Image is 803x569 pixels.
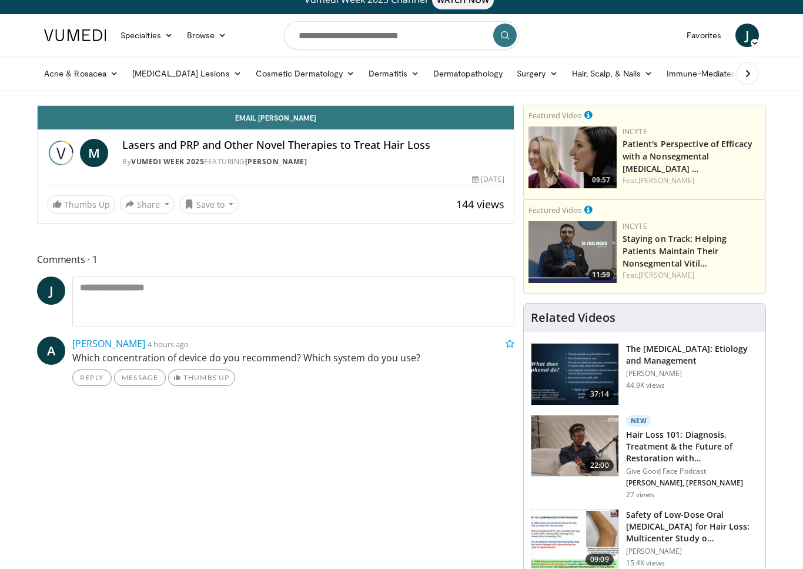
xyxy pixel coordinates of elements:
a: Dermatitis [362,62,426,85]
a: Browse [180,24,234,47]
span: 09:09 [585,554,614,565]
a: [PERSON_NAME] [72,337,145,350]
a: Thumbs Up [168,370,235,386]
span: 09:57 [588,175,614,185]
a: M [80,139,108,167]
a: [PERSON_NAME] [638,175,694,185]
p: 27 views [626,490,655,500]
p: [PERSON_NAME] [626,547,758,556]
p: 44.9K views [626,381,665,390]
video-js: Video Player [38,105,514,106]
h4: Related Videos [531,311,615,325]
a: J [735,24,759,47]
a: Dermatopathology [426,62,510,85]
span: Comments 1 [37,252,514,267]
p: 15.4K views [626,558,665,568]
p: [PERSON_NAME] [626,369,758,378]
span: 22:00 [585,460,614,471]
small: Featured Video [528,205,582,215]
a: [MEDICAL_DATA] Lesions [125,62,249,85]
small: 4 hours ago [148,339,189,350]
a: J [37,277,65,305]
p: [PERSON_NAME], [PERSON_NAME] [626,478,758,488]
a: A [37,337,65,365]
a: [PERSON_NAME] [638,270,694,280]
button: Share [120,195,175,214]
a: Surgery [510,62,565,85]
span: 144 views [456,197,504,211]
a: Reply [72,370,112,386]
img: Vumedi Week 2025 [47,139,75,167]
span: 11:59 [588,269,614,280]
small: Featured Video [528,110,582,121]
a: Message [114,370,166,386]
a: 22:00 New Hair Loss 101: Diagnosis, Treatment & the Future of Restoration with… Give Good Face Po... [531,415,758,500]
button: Save to [179,195,239,214]
a: Vumedi Week 2025 [131,157,204,167]
a: 09:57 [528,127,617,188]
a: Email [PERSON_NAME] [38,106,514,129]
a: Hair, Scalp, & Nails [565,62,660,85]
a: 11:59 [528,221,617,283]
div: [DATE] [472,174,504,185]
img: c5af237d-e68a-4dd3-8521-77b3daf9ece4.150x105_q85_crop-smart_upscale.jpg [531,344,618,405]
a: Incyte [623,127,647,137]
p: New [626,415,652,427]
a: Incyte [623,221,647,231]
img: fe0751a3-754b-4fa7-bfe3-852521745b57.png.150x105_q85_crop-smart_upscale.jpg [528,221,617,283]
a: Specialties [113,24,180,47]
input: Search topics, interventions [284,21,519,49]
div: Feat. [623,175,761,186]
p: Which concentration of device do you recommend? Which system do you use? [72,351,514,365]
h3: Safety of Low-Dose Oral [MEDICAL_DATA] for Hair Loss: Multicenter Study o… [626,509,758,544]
h3: Hair Loss 101: Diagnosis, Treatment & the Future of Restoration with… [626,429,758,464]
img: VuMedi Logo [44,29,106,41]
a: Immune-Mediated [660,62,755,85]
h3: The [MEDICAL_DATA]: Etiology and Management [626,343,758,367]
p: Give Good Face Podcast [626,467,758,476]
a: 37:14 The [MEDICAL_DATA]: Etiology and Management [PERSON_NAME] 44.9K views [531,343,758,405]
a: Favorites [680,24,728,47]
img: 2c48d197-61e9-423b-8908-6c4d7e1deb64.png.150x105_q85_crop-smart_upscale.jpg [528,127,617,188]
span: 37:14 [585,388,614,400]
a: Patient's Perspective of Efficacy with a Nonsegmental [MEDICAL_DATA] … [623,138,752,174]
img: 823268b6-bc03-4188-ae60-9bdbfe394016.150x105_q85_crop-smart_upscale.jpg [531,415,618,477]
a: Staying on Track: Helping Patients Maintain Their Nonsegmental Vitil… [623,233,727,269]
a: [PERSON_NAME] [245,157,307,167]
div: Feat. [623,270,761,281]
a: Cosmetic Dermatology [249,62,362,85]
a: Acne & Rosacea [37,62,125,85]
h4: Lasers and PRP and Other Novel Therapies to Treat Hair Loss [122,139,504,152]
a: Thumbs Up [47,195,115,214]
div: By FEATURING [122,157,504,167]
